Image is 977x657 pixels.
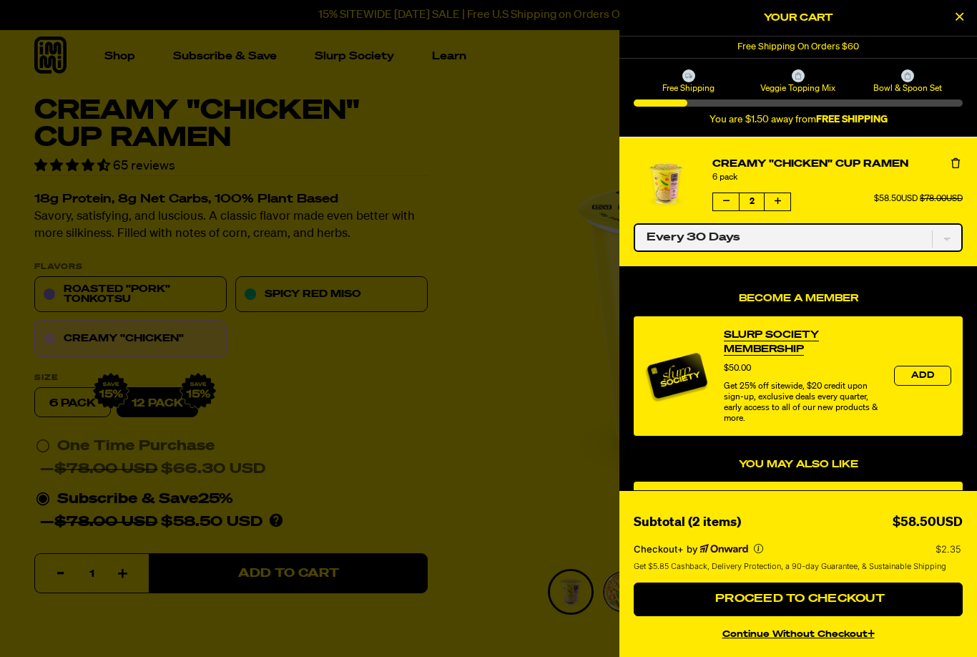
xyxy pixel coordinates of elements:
[874,195,918,203] span: $58.50USD
[634,516,741,529] span: Subtotal (2 items)
[745,82,850,94] span: Veggie Topping Mix
[634,293,963,305] h4: Become a Member
[634,543,684,555] span: Checkout+
[634,533,963,583] section: Checkout+
[739,193,765,210] span: 2
[700,544,748,554] a: Powered by Onward
[634,7,963,29] h2: Your Cart
[634,482,963,612] div: product
[687,543,697,555] span: by
[619,36,977,58] div: 1 of 1
[634,316,963,436] div: product
[816,115,888,125] b: FREE SHIPPING
[754,544,763,553] button: More info
[634,152,698,216] img: Creamy "Chicken" Cup Ramen
[920,195,963,203] span: $78.00USD
[634,223,963,252] select: Subscription delivery frequency
[713,193,739,210] button: Decrease quantity of Creamy "Chicken" Cup Ramen
[634,152,698,216] a: View details for Creamy "Chicken" Cup Ramen
[634,560,946,573] span: Get $5.85 Cashback, Delivery Protection, a 90-day Guarantee, & Sustainable Shipping
[634,622,963,643] button: continue without Checkout+
[724,328,880,356] a: View Slurp Society Membership
[893,512,963,533] div: $58.50USD
[634,583,963,617] button: Proceed to Checkout
[712,172,963,183] div: 6 pack
[855,82,961,94] span: Bowl & Spoon Set
[636,82,741,94] span: Free Shipping
[948,157,963,171] button: Remove Creamy "Chicken" Cup Ramen
[724,381,880,424] div: Get 25% off sitewide, $20 credit upon sign-up, exclusive deals every quarter, early access to all...
[712,157,963,172] a: Creamy "Chicken" Cup Ramen
[894,366,951,386] button: Add the product, Slurp Society Membership to Cart
[645,344,710,408] img: Membership image
[724,364,751,373] span: $50.00
[765,193,790,210] button: Increase quantity of Creamy "Chicken" Cup Ramen
[948,7,970,29] button: Close Cart
[911,371,934,380] span: Add
[634,114,963,126] div: You are $1.50 away from
[936,543,963,555] p: $2.35
[712,593,885,605] span: Proceed to Checkout
[634,137,963,266] li: product
[634,459,963,471] h4: You may also like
